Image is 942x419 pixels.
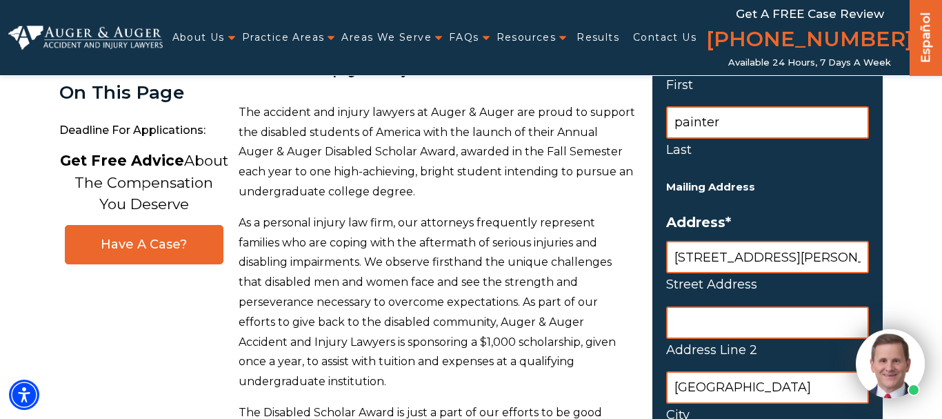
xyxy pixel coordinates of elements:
img: Auger & Auger Accident and Injury Lawyers Logo [8,26,163,49]
a: Areas We Serve [341,23,432,52]
a: Have A Case? [65,225,223,264]
strong: Get Free Advice [60,152,184,169]
span: Get a FREE Case Review [736,7,884,21]
h5: Mailing Address [666,178,869,197]
a: Results [577,23,619,52]
a: [PHONE_NUMBER] [706,24,913,57]
a: Resources [497,23,557,52]
label: Address [666,214,869,231]
a: Practice Areas [242,23,325,52]
strong: Thank you to all of the entrants of our 2025 Auger & Auger Disabled Scholar Award, which is now c... [239,25,626,78]
p: As a personal injury law firm, our attorneys frequently represent families who are coping with th... [239,213,636,392]
img: Intaker widget Avatar [856,329,925,398]
span: Deadline for Applications: [59,117,228,145]
label: Street Address [666,273,869,295]
a: About Us [172,23,225,52]
span: Have A Case? [79,237,209,253]
a: Contact Us [633,23,697,52]
span: Available 24 Hours, 7 Days a Week [728,57,891,68]
label: Address Line 2 [666,339,869,361]
p: The accident and injury lawyers at Auger & Auger are proud to support the disabled students of Am... [239,103,636,202]
label: First [666,74,869,96]
a: FAQs [449,23,479,52]
div: On This Page [59,83,228,103]
p: About The Compensation You Deserve [60,150,228,215]
label: Last [666,139,869,161]
div: Accessibility Menu [9,380,39,410]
